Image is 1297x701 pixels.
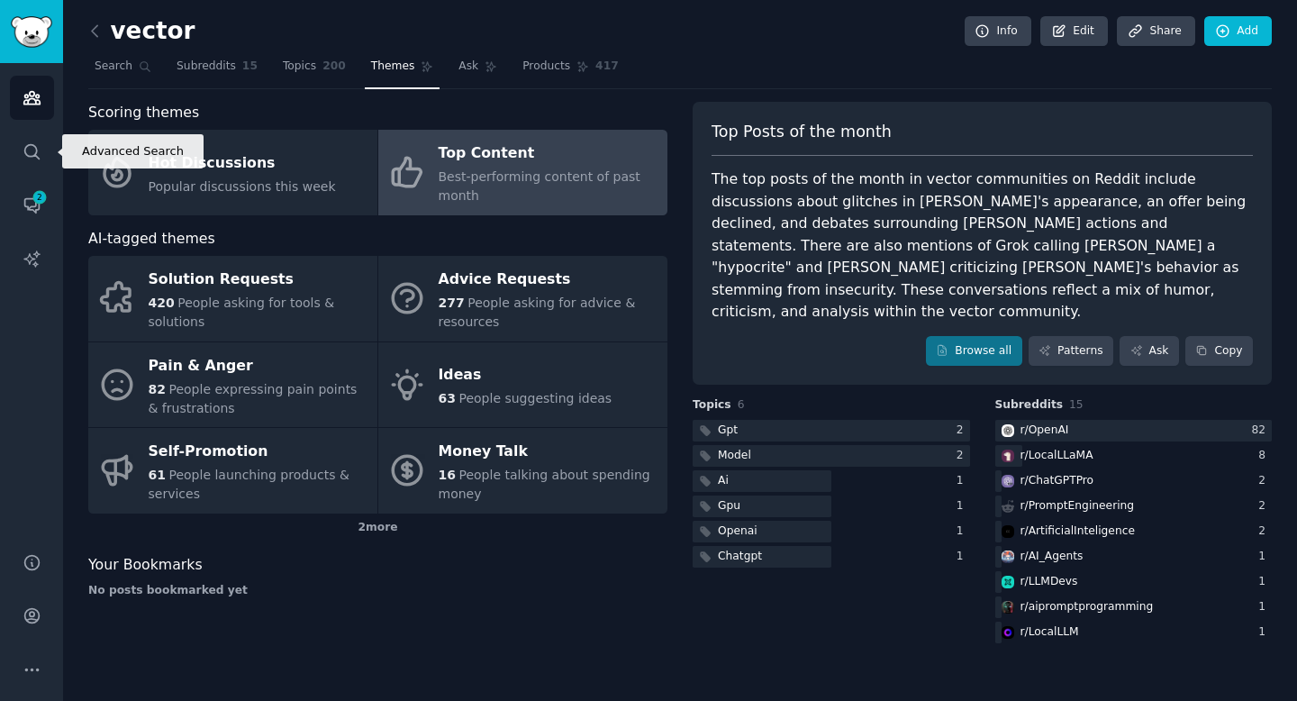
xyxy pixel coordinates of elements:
[458,59,478,75] span: Ask
[516,52,624,89] a: Products417
[965,16,1031,47] a: Info
[1251,423,1272,439] div: 82
[1258,523,1272,540] div: 2
[693,420,970,442] a: Gpt2
[149,179,336,194] span: Popular discussions this week
[995,546,1273,569] a: AI_Agentsr/AI_Agents1
[522,59,570,75] span: Products
[693,397,731,414] span: Topics
[693,521,970,543] a: Openai1
[738,398,745,411] span: 6
[371,59,415,75] span: Themes
[1002,450,1014,462] img: LocalLLaMA
[439,361,612,390] div: Ideas
[283,59,316,75] span: Topics
[1020,498,1135,514] div: r/ PromptEngineering
[149,149,336,178] div: Hot Discussions
[177,59,236,75] span: Subreddits
[149,382,166,396] span: 82
[88,554,203,577] span: Your Bookmarks
[1020,473,1094,489] div: r/ ChatGPTPro
[693,496,970,518] a: Gpu1
[88,228,215,250] span: AI-tagged themes
[957,549,970,565] div: 1
[242,59,258,75] span: 15
[149,266,368,295] div: Solution Requests
[1204,16,1272,47] a: Add
[1258,599,1272,615] div: 1
[1258,549,1272,565] div: 1
[439,468,650,501] span: People talking about spending money
[1258,498,1272,514] div: 2
[995,622,1273,644] a: LocalLLMr/LocalLLM1
[712,168,1253,323] div: The top posts of the month in vector communities on Reddit include discussions about glitches in ...
[995,470,1273,493] a: ChatGPTPror/ChatGPTPro2
[1002,424,1014,437] img: OpenAI
[88,514,667,542] div: 2 more
[1258,624,1272,641] div: 1
[1020,574,1078,590] div: r/ LLMDevs
[439,169,640,203] span: Best-performing content of past month
[378,256,667,341] a: Advice Requests277People asking for advice & resources
[1002,475,1014,487] img: ChatGPTPro
[88,256,377,341] a: Solution Requests420People asking for tools & solutions
[995,521,1273,543] a: ArtificialInteligencer/ArtificialInteligence2
[149,382,358,415] span: People expressing pain points & frustrations
[995,596,1273,619] a: aipromptprogrammingr/aipromptprogramming1
[995,571,1273,594] a: LLMDevsr/LLMDevs1
[149,468,166,482] span: 61
[1029,336,1113,367] a: Patterns
[149,468,349,501] span: People launching products & services
[1040,16,1108,47] a: Edit
[712,121,892,143] span: Top Posts of the month
[10,183,54,227] a: 2
[378,130,667,215] a: Top ContentBest-performing content of past month
[693,445,970,468] a: Model2
[1020,448,1093,464] div: r/ LocalLLaMA
[995,397,1064,414] span: Subreddits
[452,52,503,89] a: Ask
[149,438,368,467] div: Self-Promotion
[1002,601,1014,614] img: aipromptprogramming
[1258,448,1272,464] div: 8
[32,191,48,204] span: 2
[1020,624,1079,641] div: r/ LocalLLM
[926,336,1022,367] a: Browse all
[439,296,636,329] span: People asking for advice & resources
[322,59,346,75] span: 200
[957,523,970,540] div: 1
[378,342,667,428] a: Ideas63People suggesting ideas
[1020,423,1069,439] div: r/ OpenAI
[88,130,377,215] a: Hot DiscussionsPopular discussions this week
[718,423,738,439] div: Gpt
[439,438,658,467] div: Money Talk
[1002,626,1014,639] img: LocalLLM
[1258,473,1272,489] div: 2
[439,140,658,168] div: Top Content
[88,102,199,124] span: Scoring themes
[149,296,175,310] span: 420
[149,351,368,380] div: Pain & Anger
[718,448,751,464] div: Model
[439,468,456,482] span: 16
[1020,523,1135,540] div: r/ ArtificialInteligence
[995,496,1273,518] a: r/PromptEngineering2
[88,342,377,428] a: Pain & Anger82People expressing pain points & frustrations
[458,391,612,405] span: People suggesting ideas
[277,52,352,89] a: Topics200
[718,549,762,565] div: Chatgpt
[1117,16,1194,47] a: Share
[957,498,970,514] div: 1
[1002,551,1014,563] img: AI_Agents
[957,473,970,489] div: 1
[718,473,729,489] div: Ai
[995,420,1273,442] a: OpenAIr/OpenAI82
[1002,525,1014,538] img: ArtificialInteligence
[718,523,757,540] div: Openai
[95,59,132,75] span: Search
[170,52,264,89] a: Subreddits15
[718,498,740,514] div: Gpu
[378,428,667,514] a: Money Talk16People talking about spending money
[1185,336,1253,367] button: Copy
[149,296,335,329] span: People asking for tools & solutions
